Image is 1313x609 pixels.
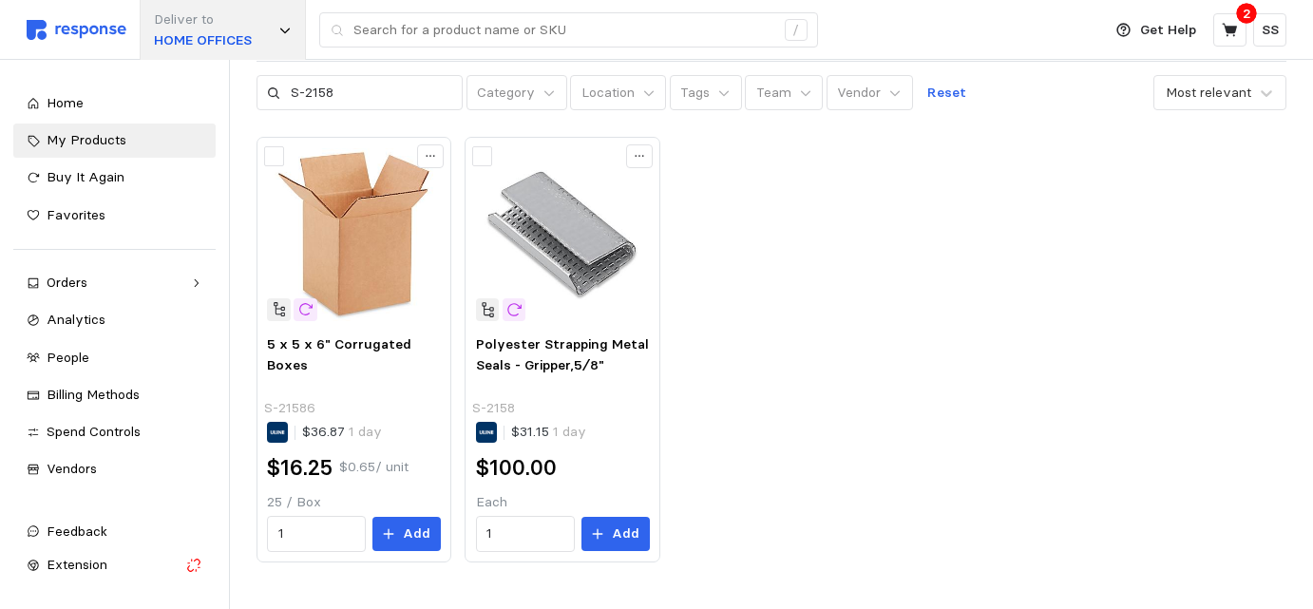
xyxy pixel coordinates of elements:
[13,415,216,449] a: Spend Controls
[353,13,774,48] input: Search for a product name or SKU
[680,83,710,104] p: Tags
[549,423,586,440] span: 1 day
[1105,12,1208,48] button: Get Help
[345,423,382,440] span: 1 day
[13,452,216,486] a: Vendors
[267,453,333,483] h2: $16.25
[47,273,182,294] div: Orders
[339,457,409,478] p: $0.65 / unit
[47,311,105,328] span: Analytics
[13,86,216,121] a: Home
[13,378,216,412] a: Billing Methods
[476,335,649,373] span: Polyester Strapping Metal Seals - Gripper,5⁄8"
[27,20,126,40] img: svg%3e
[13,303,216,337] a: Analytics
[13,266,216,300] a: Orders
[13,515,216,549] button: Feedback
[486,517,563,551] input: Qty
[476,492,650,513] p: Each
[13,548,216,582] button: Extension
[511,422,586,443] p: $31.15
[291,76,452,110] input: Search
[13,341,216,375] a: People
[785,19,808,42] div: /
[47,168,124,185] span: Buy It Again
[267,335,411,373] span: 5 x 5 x 6" Corrugated Boxes
[612,523,639,544] p: Add
[13,124,216,158] a: My Products
[47,386,140,403] span: Billing Methods
[1166,83,1251,103] div: Most relevant
[47,131,126,148] span: My Products
[1140,20,1196,41] p: Get Help
[837,83,881,104] p: Vendor
[745,75,823,111] button: Team
[1253,13,1286,47] button: SS
[13,199,216,233] a: Favorites
[570,75,666,111] button: Location
[372,517,441,551] button: Add
[47,423,141,440] span: Spend Controls
[154,10,252,30] p: Deliver to
[47,556,107,573] span: Extension
[670,75,742,111] button: Tags
[827,75,913,111] button: Vendor
[403,523,430,544] p: Add
[264,398,315,419] p: S-21586
[476,148,650,322] img: S-2158
[477,83,535,104] p: Category
[278,517,355,551] input: Qty
[47,206,105,223] span: Favorites
[472,398,515,419] p: S-2158
[466,75,567,111] button: Category
[756,83,791,104] p: Team
[154,30,252,51] p: HOME OFFICES
[13,161,216,195] a: Buy It Again
[581,83,635,104] p: Location
[267,492,441,513] p: 25 / Box
[1243,3,1251,24] p: 2
[267,148,441,322] img: S-21586
[47,349,89,366] span: People
[1262,20,1279,41] p: SS
[302,422,382,443] p: $36.87
[916,75,977,111] button: Reset
[47,460,97,477] span: Vendors
[47,523,107,540] span: Feedback
[476,453,557,483] h2: $100.00
[927,83,966,104] p: Reset
[581,517,650,551] button: Add
[47,94,84,111] span: Home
